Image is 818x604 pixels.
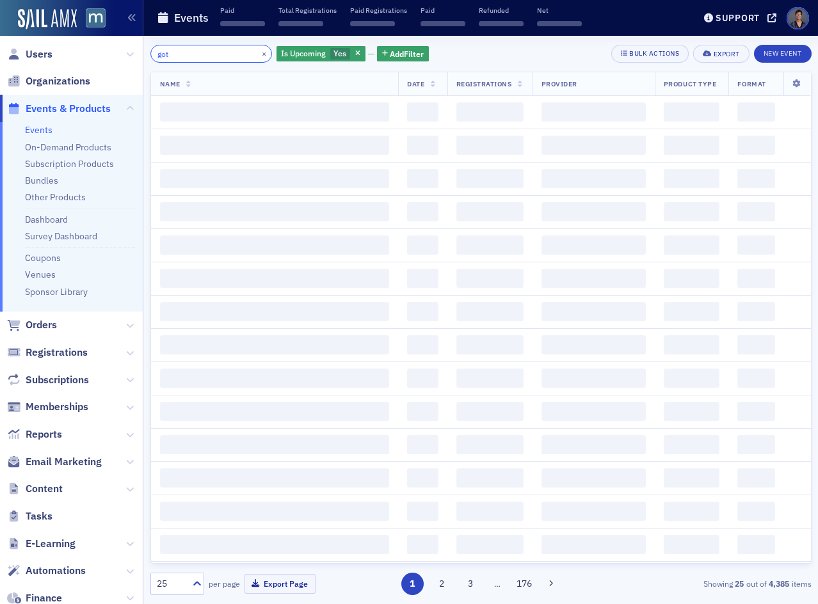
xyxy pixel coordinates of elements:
span: ‌ [541,535,646,554]
a: Subscriptions [7,373,89,387]
button: Export [693,45,749,63]
span: ‌ [160,435,390,454]
span: ‌ [541,468,646,488]
span: ‌ [407,435,438,454]
span: ‌ [664,468,720,488]
div: Showing out of items [600,578,811,589]
span: ‌ [541,369,646,388]
button: Export Page [245,574,316,594]
span: ‌ [350,21,395,26]
span: ‌ [664,335,720,354]
span: Name [160,79,180,88]
span: ‌ [456,369,524,388]
span: ‌ [737,535,774,554]
strong: 25 [733,578,746,589]
span: ‌ [407,468,438,488]
a: Automations [7,564,86,578]
span: ‌ [664,102,720,122]
div: 25 [157,577,185,591]
span: ‌ [160,302,390,321]
span: ‌ [664,169,720,188]
p: Refunded [479,6,524,15]
span: ‌ [160,102,390,122]
span: ‌ [160,502,390,521]
span: ‌ [664,136,720,155]
span: ‌ [737,335,774,354]
span: ‌ [479,21,524,26]
h1: Events [174,10,209,26]
span: Add Filter [390,48,424,60]
span: ‌ [541,335,646,354]
span: ‌ [541,235,646,255]
span: Automations [26,564,86,578]
span: ‌ [664,535,720,554]
p: Net [537,6,582,15]
a: Other Products [25,191,86,203]
span: Organizations [26,74,90,88]
a: Email Marketing [7,455,102,469]
a: Orders [7,318,57,332]
span: Registrations [456,79,512,88]
span: ‌ [456,269,524,288]
span: Date [407,79,424,88]
div: Yes [277,46,365,62]
span: ‌ [407,302,438,321]
span: ‌ [407,535,438,554]
span: Tasks [26,509,52,523]
span: ‌ [737,369,774,388]
a: Coupons [25,252,61,264]
span: ‌ [407,269,438,288]
label: per page [209,578,240,589]
input: Search… [150,45,273,63]
span: ‌ [278,21,323,26]
a: Organizations [7,74,90,88]
span: ‌ [456,535,524,554]
span: ‌ [456,402,524,421]
span: Provider [541,79,577,88]
a: E-Learning [7,537,76,551]
a: On-Demand Products [25,141,111,153]
p: Paid Registrations [350,6,407,15]
a: Tasks [7,509,52,523]
span: ‌ [737,136,774,155]
span: ‌ [541,102,646,122]
button: × [259,47,270,59]
a: Memberships [7,400,88,414]
span: ‌ [737,235,774,255]
span: ‌ [407,402,438,421]
strong: 4,385 [767,578,792,589]
span: ‌ [664,502,720,521]
span: ‌ [220,21,265,26]
span: Format [737,79,766,88]
span: ‌ [664,235,720,255]
span: ‌ [541,302,646,321]
a: Content [7,482,63,496]
button: Bulk Actions [611,45,689,63]
span: ‌ [737,502,774,521]
button: 176 [513,573,536,595]
button: New Event [754,45,812,63]
button: 2 [430,573,453,595]
span: ‌ [456,302,524,321]
span: ‌ [664,435,720,454]
span: … [488,578,506,589]
span: ‌ [456,202,524,221]
span: ‌ [456,235,524,255]
span: ‌ [737,202,774,221]
div: Bulk Actions [629,50,679,57]
span: ‌ [737,102,774,122]
span: Events & Products [26,102,111,116]
span: Registrations [26,346,88,360]
span: ‌ [160,202,390,221]
img: SailAMX [86,8,106,28]
span: ‌ [541,136,646,155]
div: Export [714,51,740,58]
button: 1 [401,573,424,595]
span: ‌ [664,402,720,421]
span: Orders [26,318,57,332]
a: Events & Products [7,102,111,116]
span: ‌ [407,202,438,221]
span: Subscriptions [26,373,89,387]
span: ‌ [664,202,720,221]
a: Subscription Products [25,158,114,170]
